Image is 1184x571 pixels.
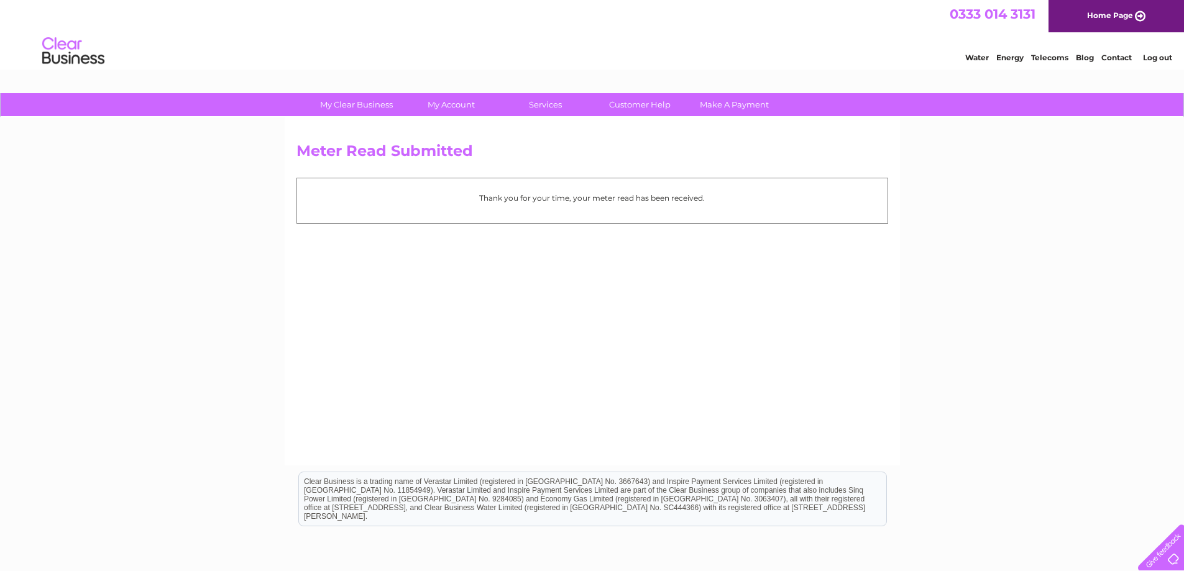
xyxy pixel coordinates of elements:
[305,93,408,116] a: My Clear Business
[589,93,691,116] a: Customer Help
[1101,53,1132,62] a: Contact
[296,142,888,166] h2: Meter Read Submitted
[1143,53,1172,62] a: Log out
[303,192,881,204] p: Thank you for your time, your meter read has been received.
[965,53,989,62] a: Water
[400,93,502,116] a: My Account
[950,6,1035,22] a: 0333 014 3131
[683,93,786,116] a: Make A Payment
[299,7,886,60] div: Clear Business is a trading name of Verastar Limited (registered in [GEOGRAPHIC_DATA] No. 3667643...
[996,53,1024,62] a: Energy
[1031,53,1068,62] a: Telecoms
[42,32,105,70] img: logo.png
[1076,53,1094,62] a: Blog
[494,93,597,116] a: Services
